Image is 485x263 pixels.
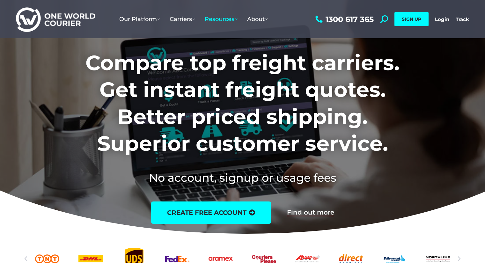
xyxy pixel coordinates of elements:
span: Carriers [170,16,195,23]
img: One World Courier [16,6,95,32]
a: Track [456,16,469,22]
h1: Compare top freight carriers. Get instant freight quotes. Better priced shipping. Superior custom... [43,49,442,157]
a: 1300 617 365 [314,15,374,23]
a: Login [435,16,449,22]
span: Our Platform [119,16,160,23]
a: Find out more [287,209,334,216]
h2: No account, signup or usage fees [43,170,442,186]
a: About [242,9,273,29]
a: Resources [200,9,242,29]
a: SIGN UP [394,12,429,26]
a: Carriers [165,9,200,29]
span: Resources [205,16,238,23]
span: SIGN UP [402,16,421,22]
a: Our Platform [114,9,165,29]
a: create free account [151,201,271,224]
span: About [247,16,268,23]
